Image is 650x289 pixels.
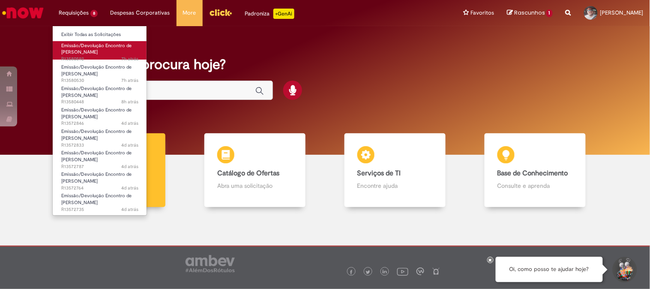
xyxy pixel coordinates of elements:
time: 30/09/2025 10:36:51 [121,77,138,84]
img: logo_footer_workplace.png [416,268,424,275]
ul: Requisições [52,26,147,216]
span: [PERSON_NAME] [600,9,644,16]
span: R13580448 [61,99,138,105]
a: Catálogo de Ofertas Abra uma solicitação [185,133,325,208]
time: 30/09/2025 10:45:39 [121,56,138,62]
span: Emissão/Devolução Encontro de [PERSON_NAME] [61,171,132,184]
img: logo_footer_ambev_rotulo_gray.png [186,255,235,272]
button: Iniciar Conversa de Suporte [611,257,637,283]
a: Base de Conhecimento Consulte e aprenda [465,133,605,208]
span: Favoritos [470,9,494,17]
time: 27/09/2025 09:53:09 [121,206,138,213]
b: Base de Conhecimento [497,169,568,178]
span: 1 [546,9,553,17]
div: Oi, como posso te ajudar hoje? [496,257,603,282]
a: Exibir Todas as Solicitações [53,30,147,39]
span: Requisições [59,9,89,17]
a: Aberto R13580592 : Emissão/Devolução Encontro de Contas Fornecedor [53,41,147,60]
p: +GenAi [273,9,294,19]
b: Catálogo de Ofertas [217,169,279,178]
p: Consulte e aprenda [497,181,573,190]
img: logo_footer_youtube.png [397,266,408,277]
span: 8 [90,10,98,17]
img: logo_footer_naosei.png [432,268,440,275]
span: Emissão/Devolução Encontro de [PERSON_NAME] [61,150,132,163]
span: 7h atrás [121,56,138,62]
span: Emissão/Devolução Encontro de [PERSON_NAME] [61,42,132,56]
time: 27/09/2025 10:46:14 [121,142,138,148]
span: R13572764 [61,185,138,192]
p: Encontre ajuda [357,181,433,190]
a: Aberto R13572735 : Emissão/Devolução Encontro de Contas Fornecedor [53,191,147,210]
span: 4d atrás [121,206,138,213]
span: Emissão/Devolução Encontro de [PERSON_NAME] [61,64,132,77]
time: 30/09/2025 10:25:53 [121,99,138,105]
time: 27/09/2025 10:54:46 [121,120,138,126]
span: Emissão/Devolução Encontro de [PERSON_NAME] [61,128,132,141]
span: Emissão/Devolução Encontro de [PERSON_NAME] [61,107,132,120]
span: R13572846 [61,120,138,127]
time: 27/09/2025 10:10:02 [121,185,138,191]
span: 4d atrás [121,185,138,191]
img: logo_footer_facebook.png [349,270,353,274]
span: R13572787 [61,163,138,170]
a: Aberto R13572764 : Emissão/Devolução Encontro de Contas Fornecedor [53,170,147,188]
b: Serviços de TI [357,169,401,178]
img: click_logo_yellow_360x200.png [209,6,232,19]
span: 4d atrás [121,142,138,148]
a: Aberto R13580448 : Emissão/Devolução Encontro de Contas Fornecedor [53,84,147,102]
a: Aberto R13572787 : Emissão/Devolução Encontro de Contas Fornecedor [53,148,147,167]
span: R13580592 [61,56,138,63]
span: 4d atrás [121,163,138,170]
div: Padroniza [245,9,294,19]
span: Rascunhos [514,9,545,17]
span: Emissão/Devolução Encontro de [PERSON_NAME] [61,193,132,206]
span: Despesas Corporativas [111,9,170,17]
span: R13572833 [61,142,138,149]
time: 27/09/2025 10:25:34 [121,163,138,170]
span: Emissão/Devolução Encontro de [PERSON_NAME] [61,85,132,99]
img: logo_footer_twitter.png [366,270,370,274]
a: Aberto R13572833 : Emissão/Devolução Encontro de Contas Fornecedor [53,127,147,145]
span: 4d atrás [121,120,138,126]
span: More [183,9,196,17]
span: 8h atrás [121,99,138,105]
a: Aberto R13580530 : Emissão/Devolução Encontro de Contas Fornecedor [53,63,147,81]
img: ServiceNow [1,4,45,21]
p: Abra uma solicitação [217,181,293,190]
span: 7h atrás [121,77,138,84]
img: logo_footer_linkedin.png [383,270,387,275]
a: Serviços de TI Encontre ajuda [325,133,465,208]
a: Tirar dúvidas Tirar dúvidas com Lupi Assist e Gen Ai [45,133,185,208]
h2: O que você procura hoje? [64,57,585,72]
a: Aberto R13572846 : Emissão/Devolução Encontro de Contas Fornecedor [53,105,147,124]
a: Rascunhos [507,9,553,17]
span: R13580530 [61,77,138,84]
span: R13572735 [61,206,138,213]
